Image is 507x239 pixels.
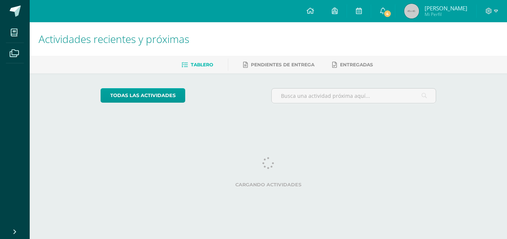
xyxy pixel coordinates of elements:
[101,88,185,103] a: todas las Actividades
[404,4,419,19] img: 45x45
[243,59,314,71] a: Pendientes de entrega
[181,59,213,71] a: Tablero
[101,182,436,187] label: Cargando actividades
[425,4,467,12] span: [PERSON_NAME]
[425,11,467,17] span: Mi Perfil
[191,62,213,67] span: Tablero
[39,32,189,46] span: Actividades recientes y próximas
[340,62,373,67] span: Entregadas
[251,62,314,67] span: Pendientes de entrega
[272,89,436,103] input: Busca una actividad próxima aquí...
[332,59,373,71] a: Entregadas
[383,10,391,18] span: 4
